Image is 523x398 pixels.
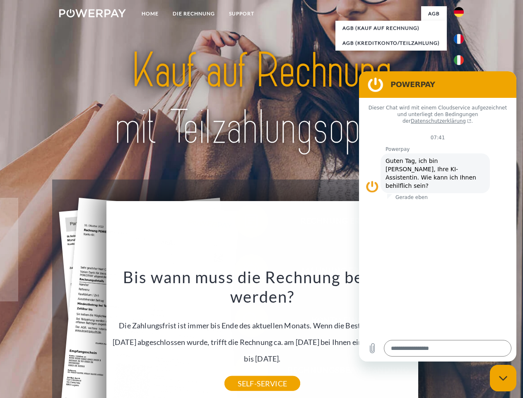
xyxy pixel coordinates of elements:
a: DIE RECHNUNG [166,6,222,21]
img: de [454,7,464,17]
iframe: Messaging-Fenster [359,71,516,362]
img: logo-powerpay-white.svg [59,9,126,17]
h3: Bis wann muss die Rechnung bezahlt werden? [111,267,414,307]
img: it [454,55,464,65]
img: title-powerpay_de.svg [79,40,444,159]
a: SELF-SERVICE [224,376,300,391]
a: AGB (Kreditkonto/Teilzahlung) [335,36,447,51]
div: Die Zahlungsfrist ist immer bis Ende des aktuellen Monats. Wenn die Bestellung z.B. am [DATE] abg... [111,267,414,383]
a: AGB (Kauf auf Rechnung) [335,21,447,36]
a: Home [135,6,166,21]
a: agb [421,6,447,21]
iframe: Schaltfläche zum Öffnen des Messaging-Fensters; Konversation läuft [490,365,516,391]
a: SUPPORT [222,6,261,21]
img: fr [454,34,464,44]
